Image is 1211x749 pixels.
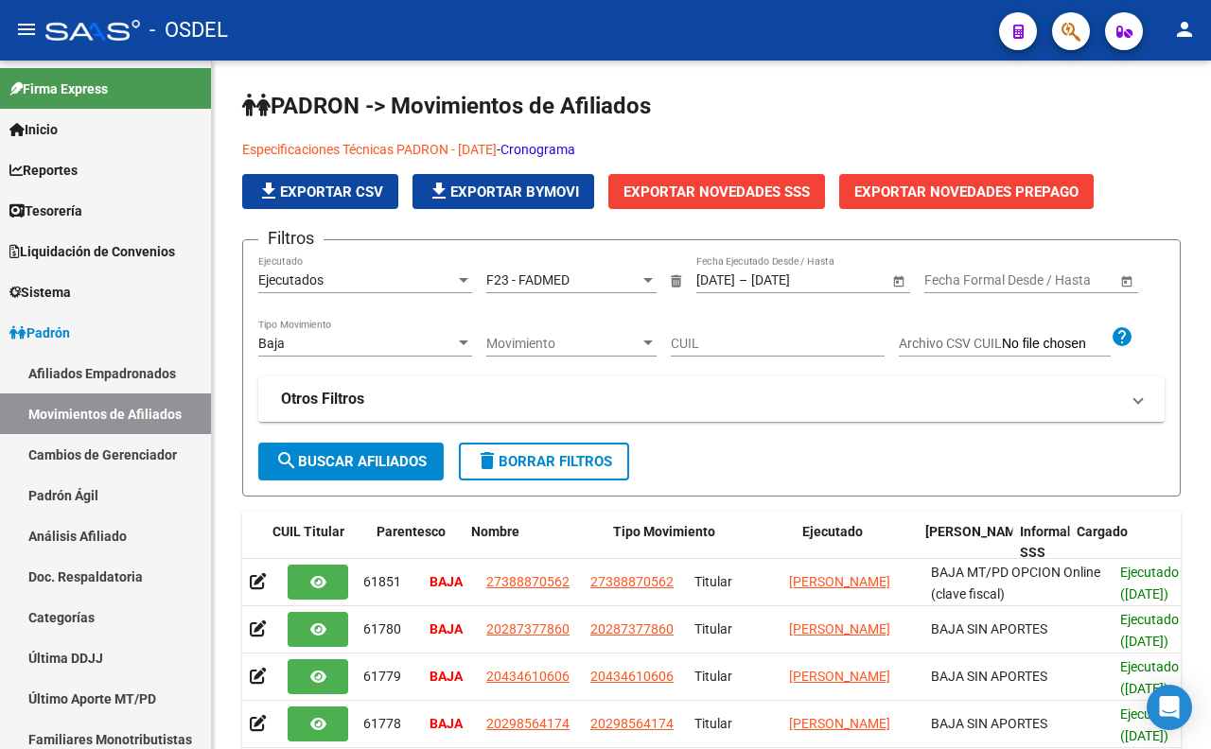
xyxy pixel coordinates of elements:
[459,443,629,480] button: Borrar Filtros
[430,716,463,731] strong: BAJA
[696,272,735,288] input: Fecha inicio
[931,565,1100,601] span: BAJA MT/PD OPCION Online (clave fiscal)
[795,512,918,574] datatable-header-cell: Ejecutado
[925,524,1027,539] span: [PERSON_NAME]
[15,18,38,41] mat-icon: menu
[363,716,401,731] span: 61778
[9,282,71,303] span: Sistema
[242,142,497,157] a: Especificaciones Técnicas PADRON - [DATE]
[412,174,594,209] button: Exportar Bymovi
[1147,685,1192,730] div: Open Intercom Messenger
[590,669,674,684] span: 20434610606
[918,512,1012,574] datatable-header-cell: Fecha Formal
[500,142,575,157] a: Cronograma
[242,139,1181,160] p: -
[751,272,844,288] input: Fecha fin
[9,241,175,262] span: Liquidación de Convenios
[1077,524,1128,539] span: Cargado
[924,272,993,288] input: Fecha inicio
[476,449,499,472] mat-icon: delete
[275,453,427,470] span: Buscar Afiliados
[608,174,825,209] button: Exportar Novedades SSS
[802,524,863,539] span: Ejecutado
[258,443,444,480] button: Buscar Afiliados
[931,716,1047,731] span: BAJA SIN APORTES
[789,669,890,684] span: [PERSON_NAME]
[258,272,324,287] span: Ejecutados
[605,512,795,574] datatable-header-cell: Tipo Movimiento
[464,512,605,574] datatable-header-cell: Nombre
[1002,336,1111,353] input: Archivo CSV CUIL
[430,621,463,636] strong: BAJA
[899,336,1002,351] span: Archivo CSV CUIL
[258,336,285,351] span: Baja
[789,716,890,731] span: [PERSON_NAME]
[281,389,364,409] strong: Otros Filtros
[486,574,570,589] span: 27388870562
[9,78,108,99] span: Firma Express
[242,93,651,119] span: PADRON -> Movimientos de Afiliados
[789,574,890,589] span: [PERSON_NAME]
[428,180,450,202] mat-icon: file_download
[739,272,747,288] span: –
[9,200,82,221] span: Tesorería
[9,160,78,181] span: Reportes
[590,574,674,589] span: 27388870562
[265,512,369,574] datatable-header-cell: CUIL Titular
[1173,18,1196,41] mat-icon: person
[257,183,383,200] span: Exportar CSV
[590,716,674,731] span: 20298564174
[486,716,570,731] span: 20298564174
[369,512,464,574] datatable-header-cell: Parentesco
[1009,272,1102,288] input: Fecha fin
[257,180,280,202] mat-icon: file_download
[1116,270,1136,290] button: Open calendar
[476,453,612,470] span: Borrar Filtros
[486,621,570,636] span: 20287377860
[694,574,732,589] span: Titular
[1111,325,1133,348] mat-icon: help
[590,621,674,636] span: 20287377860
[1120,706,1179,743] span: Ejecutado ([DATE])
[149,9,228,51] span: - OSDEL
[1069,512,1211,574] datatable-header-cell: Cargado
[363,574,401,589] span: 61851
[258,225,324,252] h3: Filtros
[1020,524,1086,561] span: Informable SSS
[888,270,908,290] button: Open calendar
[272,524,344,539] span: CUIL Titular
[486,669,570,684] span: 20434610606
[363,669,401,684] span: 61779
[430,669,463,684] strong: BAJA
[789,621,890,636] span: [PERSON_NAME]
[854,183,1079,200] span: Exportar Novedades Prepago
[428,183,579,200] span: Exportar Bymovi
[471,524,519,539] span: Nombre
[363,621,401,636] span: 61780
[275,449,298,472] mat-icon: search
[694,716,732,731] span: Titular
[613,524,715,539] span: Tipo Movimiento
[486,336,640,352] span: Movimiento
[623,183,810,200] span: Exportar Novedades SSS
[1120,612,1179,649] span: Ejecutado ([DATE])
[9,119,58,140] span: Inicio
[1012,512,1069,574] datatable-header-cell: Informable SSS
[9,322,70,343] span: Padrón
[242,174,398,209] button: Exportar CSV
[839,174,1094,209] button: Exportar Novedades Prepago
[931,621,1047,636] span: BAJA SIN APORTES
[377,524,446,539] span: Parentesco
[931,669,1047,684] span: BAJA SIN APORTES
[1120,659,1179,696] span: Ejecutado ([DATE])
[430,574,463,589] strong: BAJA
[258,376,1165,422] mat-expansion-panel-header: Otros Filtros
[486,272,570,287] span: F23 - FADMED
[1120,565,1179,601] span: Ejecutado ([DATE])
[694,669,732,684] span: Titular
[694,621,732,636] span: Titular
